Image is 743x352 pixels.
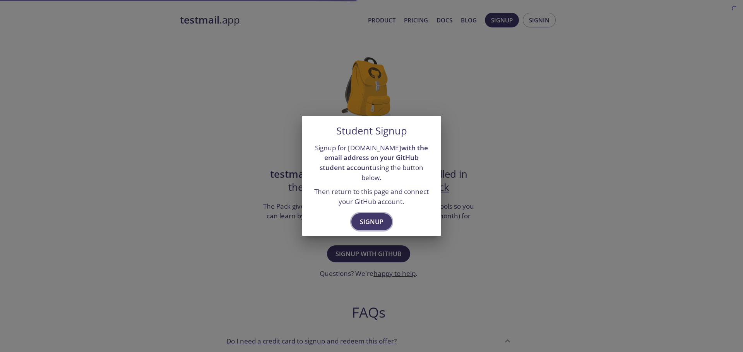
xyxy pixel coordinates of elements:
[311,187,432,206] p: Then return to this page and connect your GitHub account.
[320,143,428,172] strong: with the email address on your GitHub student account
[351,213,392,230] button: Signup
[360,216,383,227] span: Signup
[311,143,432,183] p: Signup for [DOMAIN_NAME] using the button below.
[336,125,407,137] h5: Student Signup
